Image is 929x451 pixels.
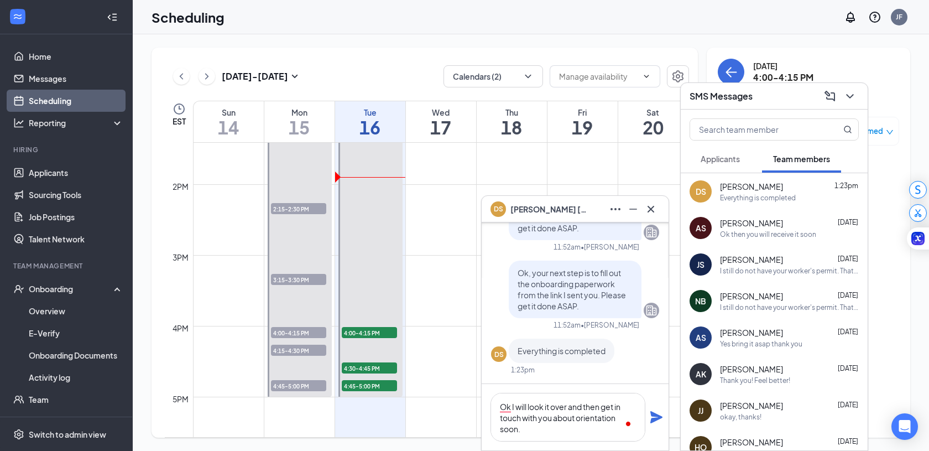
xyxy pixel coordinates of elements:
a: Sourcing Tools [29,184,123,206]
svg: WorkstreamLogo [12,11,23,22]
svg: Settings [671,70,685,83]
div: 1:23pm [511,365,535,375]
svg: ChevronLeft [176,70,187,83]
svg: ComposeMessage [823,90,837,103]
span: down [886,128,894,136]
span: Applicants [701,154,740,164]
span: 4:00-4:15 PM [271,327,326,338]
span: [PERSON_NAME] [720,291,783,302]
div: Tue [335,107,405,118]
svg: Ellipses [609,203,622,216]
svg: ChevronDown [523,71,534,82]
a: Scheduling [29,90,123,112]
span: • [PERSON_NAME] [581,320,639,330]
button: ChevronDown [841,87,859,105]
div: Fri [547,107,618,118]
div: Switch to admin view [29,429,106,440]
svg: Settings [13,429,24,440]
a: Messages [29,68,123,90]
div: Team Management [13,261,121,271]
div: Ok then you will receive it soon [720,230,816,239]
button: Calendars (2)ChevronDown [443,65,543,87]
span: [DATE] [838,401,858,409]
svg: Clock [173,102,186,116]
svg: Collapse [107,12,118,23]
button: ChevronLeft [173,68,190,85]
span: [DATE] [838,364,858,372]
a: Onboarding Documents [29,344,123,366]
span: • [PERSON_NAME] [581,242,639,252]
span: [PERSON_NAME] [720,217,783,229]
svg: QuestionInfo [868,11,881,24]
span: [DATE] [838,291,858,299]
div: 2pm [170,180,191,193]
a: September 15, 2025 [264,101,335,142]
div: Thank you! Feel better! [720,376,790,385]
div: okay, thanks! [720,412,761,422]
h1: 17 [406,118,476,137]
h1: 16 [335,118,405,137]
svg: MagnifyingGlass [843,125,852,134]
span: [PERSON_NAME] [720,181,783,192]
span: [PERSON_NAME] [PERSON_NAME] [510,203,588,215]
div: Thu [477,107,547,118]
div: Sun [194,107,264,118]
span: [PERSON_NAME] [720,400,783,411]
a: Documents [29,411,123,433]
div: Onboarding [29,283,114,294]
div: 11:52am [554,320,581,330]
span: 2:15-2:30 PM [271,203,326,214]
span: [PERSON_NAME] [720,254,783,265]
button: Settings [667,65,689,87]
svg: ChevronRight [201,70,212,83]
span: 1:23pm [834,182,858,190]
button: ChevronRight [199,68,215,85]
div: Sat [618,107,688,118]
span: Ok, your next step is to fill out the onboarding paperwork from the link I sent you. Please get i... [518,268,626,311]
div: Yes bring it asap thank you [720,339,802,349]
div: Mon [264,107,335,118]
svg: SmallChevronDown [288,70,301,83]
span: [PERSON_NAME] [720,327,783,338]
div: 3pm [170,251,191,263]
h1: 19 [547,118,618,137]
div: DS [696,186,706,197]
h3: [DATE] - [DATE] [222,70,288,82]
div: I still do not have your worker's permit. That needs to be finished [DATE]!!! Remember you and yo... [720,303,859,312]
div: Wed [406,107,476,118]
span: [DATE] [838,328,858,336]
div: NB [695,296,706,307]
button: back-button [718,59,744,85]
h3: SMS Messages [690,90,753,102]
a: Activity log [29,366,123,388]
a: Talent Network [29,228,123,250]
span: 3:15-3:30 PM [271,274,326,285]
textarea: To enrich screen reader interactions, please activate Accessibility in Grammarly extension settings [490,393,645,442]
h1: 20 [618,118,688,137]
span: [DATE] [838,437,858,445]
div: Reporting [29,117,124,128]
div: AS [696,332,706,343]
div: 4pm [170,322,191,334]
a: September 17, 2025 [406,101,476,142]
span: 4:15-4:30 PM [271,345,326,356]
a: September 16, 2025 [335,101,405,142]
div: Hiring [13,145,121,154]
span: 4:45-5:00 PM [342,380,397,391]
a: September 19, 2025 [547,101,618,142]
input: Manage availability [559,70,638,82]
span: [DATE] [838,218,858,226]
svg: Notifications [844,11,857,24]
svg: ChevronDown [642,72,651,81]
svg: Company [645,226,658,239]
a: Home [29,45,123,68]
button: Cross [642,200,660,218]
button: Minimize [624,200,642,218]
span: 4:30-4:45 PM [342,362,397,374]
h1: 18 [477,118,547,137]
a: Job Postings [29,206,123,228]
div: JS [697,259,704,270]
a: Team [29,388,123,411]
h1: Scheduling [152,8,225,27]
